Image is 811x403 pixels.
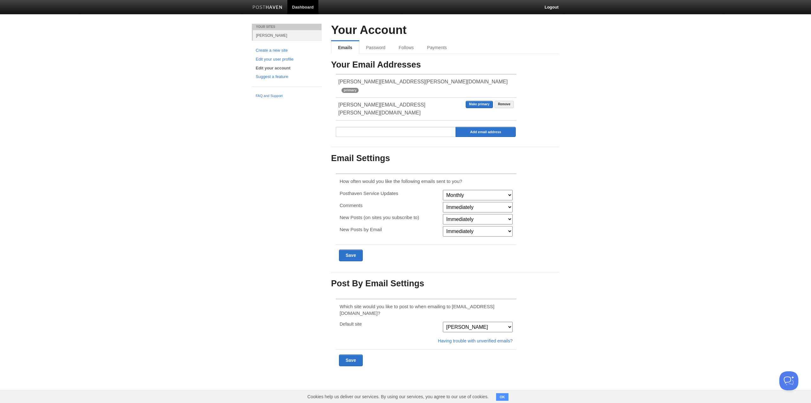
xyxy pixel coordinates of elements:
[331,279,559,289] h3: Post By Email Settings
[331,154,559,163] h3: Email Settings
[438,338,513,343] a: Having trouble with unverified emails?
[340,214,439,221] p: New Posts (on sites you subscribe to)
[256,74,318,80] a: Suggest a feature
[340,190,439,197] p: Posthaven Service Updates
[252,5,283,10] img: Posthaven-bar
[495,101,514,108] a: Remove
[256,93,318,99] a: FAQ and Support
[256,47,318,54] a: Create a new site
[331,60,559,70] h3: Your Email Addresses
[340,226,439,233] p: New Posts by Email
[252,24,322,30] li: Your Sites
[340,202,439,209] p: Comments
[331,41,359,54] a: Emails
[340,303,513,316] p: Which site would you like to post to when emailing to [EMAIL_ADDRESS][DOMAIN_NAME]?
[779,371,798,390] iframe: Help Scout Beacon - Open
[420,41,453,54] a: Payments
[256,65,318,72] a: Edit your account
[466,101,493,108] a: Make primary
[331,24,559,37] h2: Your Account
[339,250,363,261] input: Save
[301,390,495,403] span: Cookies help us deliver our services. By using our services, you agree to our use of cookies.
[456,127,516,137] input: Add email address
[338,322,441,326] div: Default site
[338,79,508,84] span: [PERSON_NAME][EMAIL_ADDRESS][PERSON_NAME][DOMAIN_NAME]
[342,88,359,93] span: primary
[359,41,392,54] a: Password
[338,102,425,116] span: [PERSON_NAME][EMAIL_ADDRESS][PERSON_NAME][DOMAIN_NAME]
[253,30,322,41] a: [PERSON_NAME]
[256,56,318,63] a: Edit your user profile
[392,41,420,54] a: Follows
[339,354,363,366] input: Save
[340,178,513,185] p: How often would you like the following emails sent to you?
[496,393,508,401] button: OK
